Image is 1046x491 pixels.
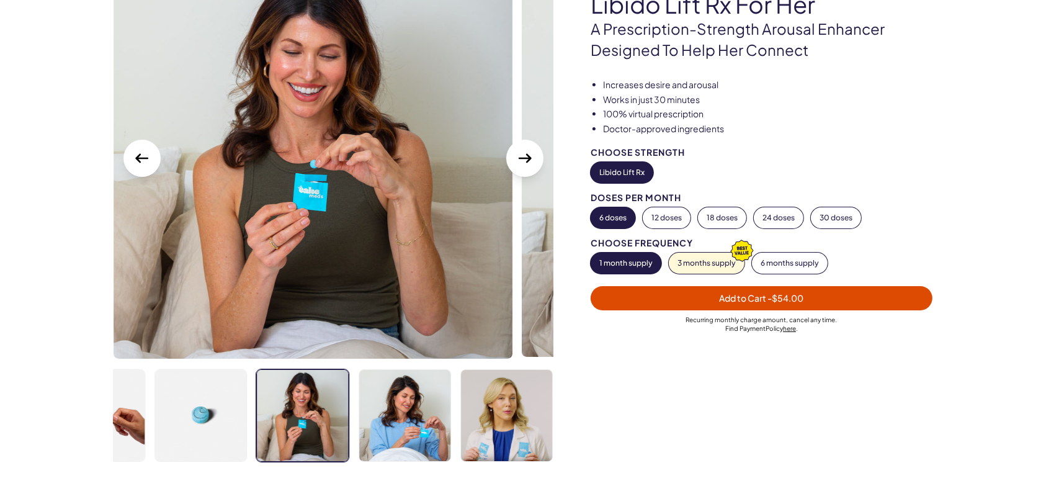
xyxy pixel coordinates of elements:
img: Libido Lift Rx For Her [156,370,247,462]
div: Choose Frequency [591,238,932,248]
button: 24 doses [754,207,803,228]
button: 3 months supply [669,253,744,274]
button: 6 doses [591,207,635,228]
div: Choose Strength [591,148,932,157]
span: Add to Cart [720,292,804,304]
button: Libido Lift Rx [591,162,653,183]
button: 30 doses [811,207,861,228]
button: 12 doses [643,207,691,228]
button: 18 doses [698,207,746,228]
p: A prescription-strength arousal enhancer designed to help her connect [591,19,932,60]
div: Recurring monthly charge amount , cancel any time. Policy . [591,315,932,333]
button: 1 month supply [591,253,661,274]
button: Next Slide [506,140,543,177]
li: Doctor-approved ingredients [603,123,932,135]
button: Add to Cart -$54.00 [591,286,932,310]
button: Previous slide [123,140,161,177]
div: Doses per Month [591,193,932,202]
li: Increases desire and arousal [603,79,932,91]
span: - $54.00 [768,292,804,304]
img: Libido Lift Rx For Her [461,370,552,462]
button: 6 months supply [752,253,828,274]
a: here [783,325,796,332]
li: 100% virtual prescription [603,108,932,120]
img: Libido Lift Rx For Her [359,370,450,462]
span: Find Payment [725,325,766,332]
li: Works in just 30 minutes [603,94,932,106]
img: Libido Lift Rx For Her [257,370,349,462]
